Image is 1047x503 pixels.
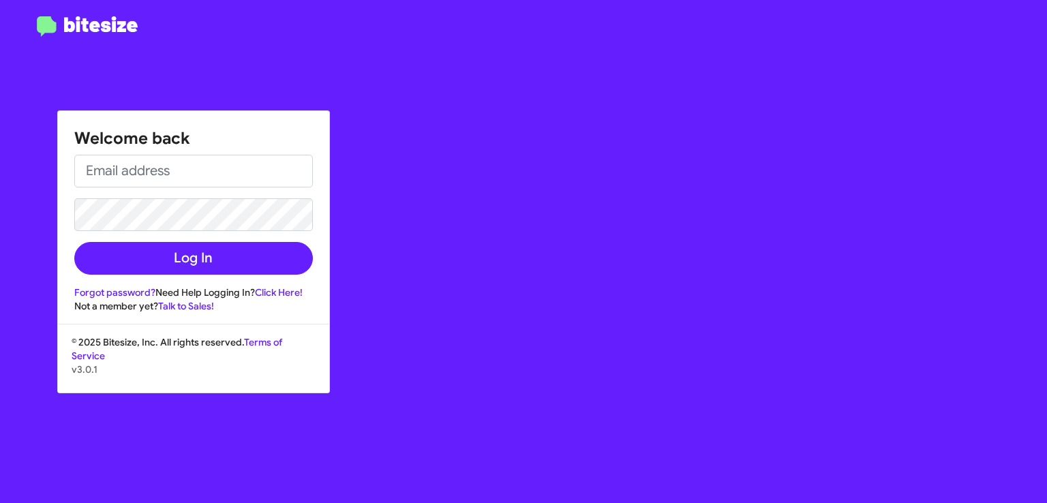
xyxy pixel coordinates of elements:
a: Talk to Sales! [158,300,214,312]
button: Log In [74,242,313,275]
input: Email address [74,155,313,187]
div: Not a member yet? [74,299,313,313]
a: Click Here! [255,286,303,299]
div: © 2025 Bitesize, Inc. All rights reserved. [58,335,329,393]
a: Terms of Service [72,336,282,362]
a: Forgot password? [74,286,155,299]
h1: Welcome back [74,127,313,149]
p: v3.0.1 [72,363,316,376]
div: Need Help Logging In? [74,286,313,299]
